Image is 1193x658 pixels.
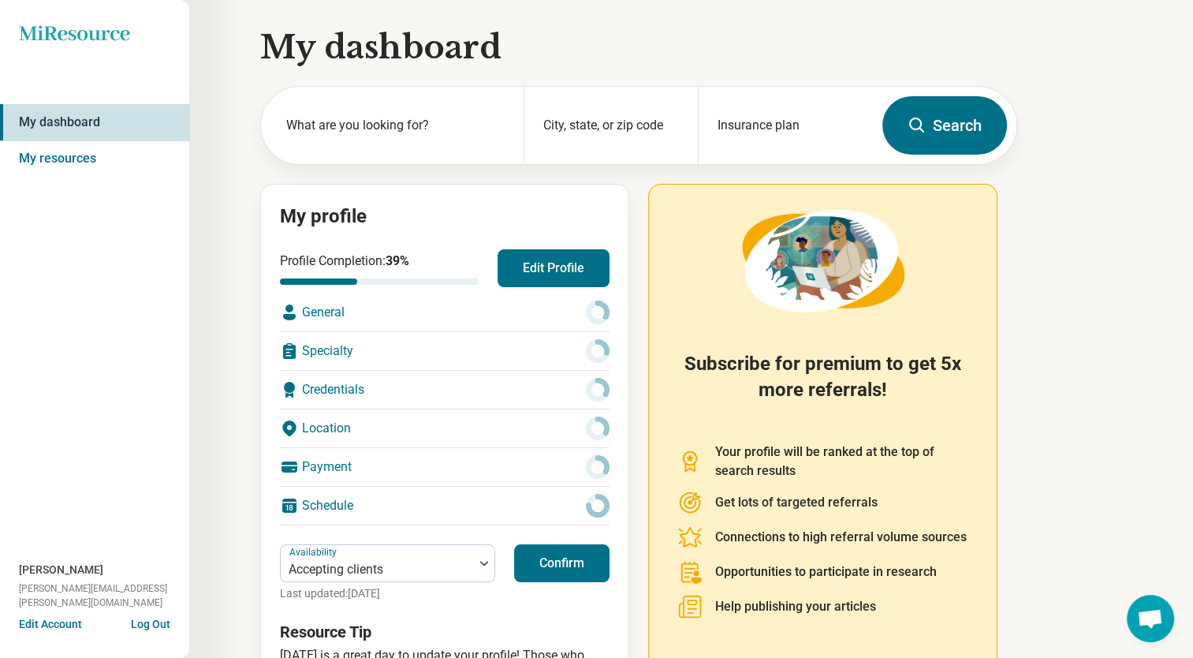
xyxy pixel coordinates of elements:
[715,563,937,581] p: Opportunities to participate in research
[715,493,878,512] p: Get lots of targeted referrals
[280,487,610,525] div: Schedule
[280,371,610,409] div: Credentials
[514,544,610,582] button: Confirm
[715,443,968,480] p: Your profile will be ranked at the top of search results
[289,547,340,558] label: Availability
[280,585,495,602] p: Last updated: [DATE]
[1127,595,1174,642] a: Open chat
[280,252,479,285] div: Profile Completion:
[280,204,610,230] h2: My profile
[280,409,610,447] div: Location
[19,616,82,633] button: Edit Account
[19,581,189,610] span: [PERSON_NAME][EMAIL_ADDRESS][PERSON_NAME][DOMAIN_NAME]
[280,293,610,331] div: General
[286,116,505,135] label: What are you looking for?
[280,332,610,370] div: Specialty
[131,616,170,629] button: Log Out
[715,528,967,547] p: Connections to high referral volume sources
[677,351,968,424] h2: Subscribe for premium to get 5x more referrals!
[882,96,1007,155] button: Search
[386,253,409,268] span: 39 %
[715,597,876,616] p: Help publishing your articles
[280,448,610,486] div: Payment
[260,25,1017,69] h1: My dashboard
[280,621,610,643] h3: Resource Tip
[19,562,103,578] span: [PERSON_NAME]
[498,249,610,287] button: Edit Profile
